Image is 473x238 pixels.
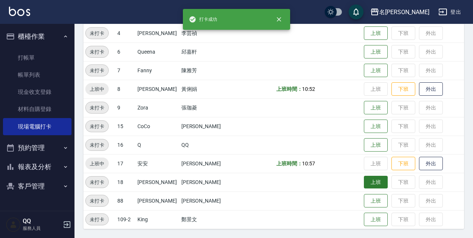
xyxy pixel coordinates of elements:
button: 上班 [364,120,388,133]
td: 9 [115,98,136,117]
td: 17 [115,154,136,173]
button: 名[PERSON_NAME] [367,4,432,20]
td: Queena [136,42,180,61]
td: CoCo [136,117,180,136]
button: 下班 [391,82,415,96]
span: 未打卡 [86,104,108,112]
button: close [271,11,287,28]
button: 上班 [364,213,388,226]
b: 上班時間： [276,86,302,92]
span: 未打卡 [86,67,108,74]
td: Q [136,136,180,154]
td: [PERSON_NAME] [180,154,231,173]
span: 未打卡 [86,141,108,149]
td: [PERSON_NAME] [136,24,180,42]
td: 張珈菱 [180,98,231,117]
td: 109-2 [115,210,136,229]
span: 未打卡 [86,29,108,37]
td: 鄭景文 [180,210,231,229]
img: Person [6,217,21,232]
td: 邱嘉軒 [180,42,231,61]
span: 10:52 [302,86,315,92]
td: [PERSON_NAME] [180,191,231,210]
button: 外出 [419,157,443,171]
button: 報表及分析 [3,157,72,177]
span: 未打卡 [86,123,108,130]
td: [PERSON_NAME] [180,173,231,191]
span: 未打卡 [86,48,108,56]
td: 15 [115,117,136,136]
td: King [136,210,180,229]
td: 安安 [136,154,180,173]
button: 客戶管理 [3,177,72,196]
span: 上班中 [85,160,109,168]
td: [PERSON_NAME] [136,191,180,210]
td: 16 [115,136,136,154]
a: 現場電腦打卡 [3,118,72,135]
td: 6 [115,42,136,61]
button: 上班 [364,138,388,152]
span: 未打卡 [86,178,108,186]
td: 18 [115,173,136,191]
button: 預約管理 [3,138,72,158]
button: 外出 [419,82,443,96]
td: Fanny [136,61,180,80]
td: [PERSON_NAME] [136,173,180,191]
div: 名[PERSON_NAME] [379,7,429,17]
a: 帳單列表 [3,66,72,83]
span: 未打卡 [86,197,108,205]
button: 上班 [364,45,388,59]
td: 8 [115,80,136,98]
a: 材料自購登錄 [3,101,72,118]
td: 李芸禎 [180,24,231,42]
td: Zora [136,98,180,117]
button: 上班 [364,176,388,189]
button: 上班 [364,26,388,40]
td: 黃俐娟 [180,80,231,98]
h5: QQ [23,218,61,225]
span: 未打卡 [86,216,108,223]
td: [PERSON_NAME] [136,80,180,98]
button: 上班 [364,64,388,77]
b: 上班時間： [276,161,302,166]
span: 打卡成功 [189,16,217,23]
img: Logo [9,7,30,16]
span: 10:57 [302,161,315,166]
p: 服務人員 [23,225,61,232]
td: [PERSON_NAME] [180,117,231,136]
button: 下班 [391,157,415,171]
button: 登出 [435,5,464,19]
button: 櫃檯作業 [3,27,72,46]
td: 陳雅芳 [180,61,231,80]
a: 打帳單 [3,49,72,66]
td: QQ [180,136,231,154]
a: 現金收支登錄 [3,83,72,101]
button: 上班 [364,194,388,208]
td: 7 [115,61,136,80]
button: save [349,4,364,19]
span: 上班中 [85,85,109,93]
td: 4 [115,24,136,42]
td: 88 [115,191,136,210]
button: 上班 [364,101,388,115]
